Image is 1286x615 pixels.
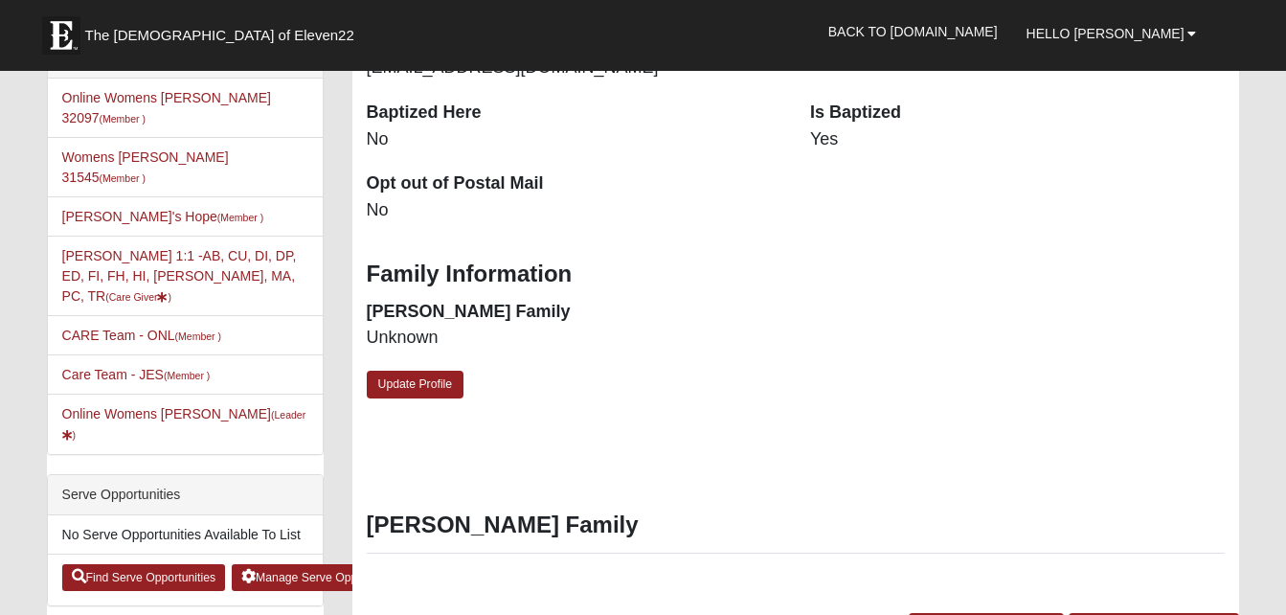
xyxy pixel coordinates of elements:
[814,8,1012,56] a: Back to [DOMAIN_NAME]
[62,90,271,125] a: Online Womens [PERSON_NAME] 32097(Member )
[367,300,781,325] dt: [PERSON_NAME] Family
[1027,26,1184,41] span: Hello [PERSON_NAME]
[62,328,221,343] a: CARE Team - ONL(Member )
[367,127,781,152] dd: No
[367,101,781,125] dt: Baptized Here
[367,171,781,196] dt: Opt out of Postal Mail
[367,512,1226,539] h3: [PERSON_NAME] Family
[62,564,226,591] a: Find Serve Opportunities
[164,370,210,381] small: (Member )
[367,198,781,223] dd: No
[232,564,415,591] a: Manage Serve Opportunities
[367,326,781,351] dd: Unknown
[62,149,229,185] a: Womens [PERSON_NAME] 31545(Member )
[33,7,416,55] a: The [DEMOGRAPHIC_DATA] of Eleven22
[175,330,221,342] small: (Member )
[48,475,323,515] div: Serve Opportunities
[62,209,264,224] a: [PERSON_NAME]'s Hope(Member )
[100,113,146,125] small: (Member )
[1012,10,1211,57] a: Hello [PERSON_NAME]
[105,291,171,303] small: (Care Giver )
[62,367,211,382] a: Care Team - JES(Member )
[367,371,464,399] a: Update Profile
[42,16,80,55] img: Eleven22 logo
[62,406,306,442] a: Online Womens [PERSON_NAME](Leader)
[62,248,297,304] a: [PERSON_NAME] 1:1 -AB, CU, DI, DP, ED, FI, FH, HI, [PERSON_NAME], MA, PC, TR(Care Giver)
[48,515,323,555] li: No Serve Opportunities Available To List
[85,26,354,45] span: The [DEMOGRAPHIC_DATA] of Eleven22
[810,127,1225,152] dd: Yes
[810,101,1225,125] dt: Is Baptized
[367,261,1226,288] h3: Family Information
[100,172,146,184] small: (Member )
[217,212,263,223] small: (Member )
